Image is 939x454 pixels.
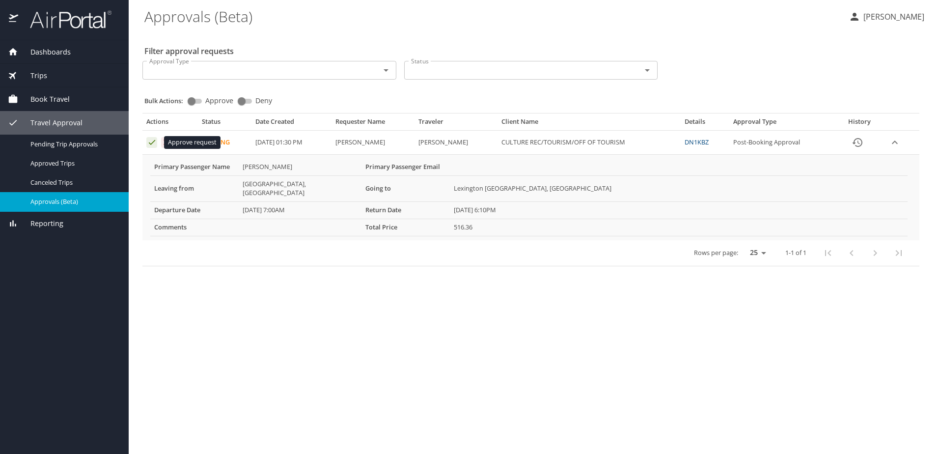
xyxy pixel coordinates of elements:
button: Open [379,63,393,77]
a: DN1KBZ [685,138,709,146]
th: Total Price [361,219,450,236]
span: Approved Trips [30,159,117,168]
span: Pending Trip Approvals [30,140,117,149]
p: Bulk Actions: [144,96,191,105]
th: Leaving from [150,175,239,201]
th: Departure Date [150,201,239,219]
h2: Filter approval requests [144,43,234,59]
th: Primary Passenger Name [150,159,239,175]
td: [DATE] 01:30 PM [251,131,331,155]
table: More info for approvals [150,159,908,236]
img: airportal-logo.png [19,10,111,29]
th: Actions [142,117,198,130]
img: icon-airportal.png [9,10,19,29]
h1: Approvals (Beta) [144,1,841,31]
p: Rows per page: [694,250,738,256]
span: Travel Approval [18,117,83,128]
span: Deny [255,97,272,104]
th: Comments [150,219,239,236]
th: History [835,117,883,130]
td: CULTURE REC/TOURISM/OFF OF TOURISM [497,131,681,155]
td: [DATE] 6:10PM [450,201,908,219]
button: History [846,131,869,154]
th: Primary Passenger Email [361,159,450,175]
button: [PERSON_NAME] [845,8,928,26]
th: Return Date [361,201,450,219]
td: [PERSON_NAME] [414,131,497,155]
span: Book Travel [18,94,70,105]
td: Pending [198,131,252,155]
span: Reporting [18,218,63,229]
th: Details [681,117,729,130]
button: expand row [887,135,902,150]
button: Deny request [161,137,172,148]
td: [PERSON_NAME] [331,131,414,155]
span: Canceled Trips [30,178,117,187]
td: Lexington [GEOGRAPHIC_DATA], [GEOGRAPHIC_DATA] [450,175,908,201]
span: Approvals (Beta) [30,197,117,206]
th: Traveler [414,117,497,130]
span: Dashboards [18,47,71,57]
th: Requester Name [331,117,414,130]
td: 516.36 [450,219,908,236]
th: Status [198,117,252,130]
button: Open [640,63,654,77]
td: [DATE] 7:00AM [239,201,361,219]
th: Client Name [497,117,681,130]
td: Post-Booking Approval [729,131,835,155]
span: Approve [205,97,233,104]
select: rows per page [742,245,770,260]
table: Approval table [142,117,919,266]
p: [PERSON_NAME] [860,11,924,23]
p: 1-1 of 1 [785,250,806,256]
th: Approval Type [729,117,835,130]
th: Date Created [251,117,331,130]
span: Trips [18,70,47,81]
td: [PERSON_NAME] [239,159,361,175]
th: Going to [361,175,450,201]
td: [GEOGRAPHIC_DATA], [GEOGRAPHIC_DATA] [239,175,361,201]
